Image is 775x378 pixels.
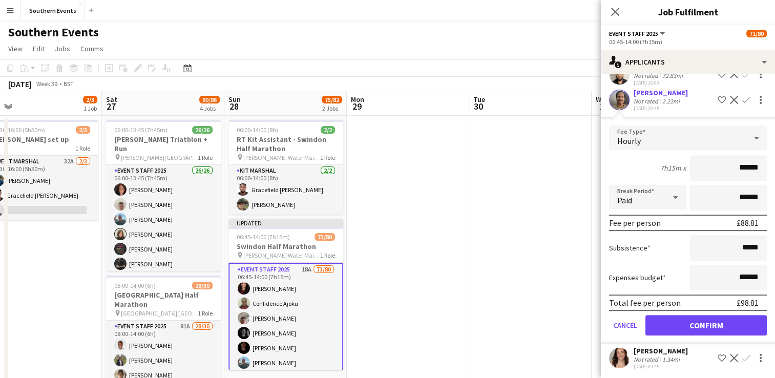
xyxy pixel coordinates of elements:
span: Mon [351,95,364,104]
span: 26/26 [192,126,213,134]
span: 29 [349,100,364,112]
a: Jobs [51,42,74,55]
button: Event Staff 2025 [609,30,666,37]
span: Event Staff 2025 [609,30,658,37]
div: 7h15m x [660,163,686,173]
span: [PERSON_NAME] Water Main Car Park [243,154,320,161]
span: 1 Role [198,154,213,161]
span: 1 [594,100,609,112]
span: Comms [80,44,103,53]
span: Sat [106,95,117,104]
span: 30 [472,100,485,112]
span: 2/2 [321,126,335,134]
app-job-card: Updated06:45-14:00 (7h15m)73/80Swindon Half Marathon [PERSON_NAME] Water Main Car Park1 RoleEvent... [228,219,343,370]
div: [DATE] 16:03 [634,79,688,86]
a: Comms [76,42,108,55]
span: [PERSON_NAME][GEOGRAPHIC_DATA], [GEOGRAPHIC_DATA], [GEOGRAPHIC_DATA] [121,154,198,161]
app-card-role: Kit Marshal2/206:00-14:00 (8h)Gracefield [PERSON_NAME][PERSON_NAME] [228,165,343,215]
div: 1 Job [83,104,97,112]
div: 4 Jobs [200,104,219,112]
div: £98.81 [737,298,759,308]
h3: [GEOGRAPHIC_DATA] Half Marathon [106,290,221,309]
div: Not rated [634,355,660,363]
div: [PERSON_NAME] [634,346,688,355]
div: Not rated [634,97,660,105]
span: 28 [227,100,241,112]
div: Total fee per person [609,298,681,308]
span: 71/80 [746,30,767,37]
span: 27 [104,100,117,112]
h1: Southern Events [8,25,99,40]
div: [PERSON_NAME] [634,88,688,97]
span: 73/80 [315,233,335,241]
div: Updated [228,219,343,227]
app-job-card: 06:00-14:00 (8h)2/2RT Kit Assistant - Swindon Half Marathon [PERSON_NAME] Water Main Car Park1 Ro... [228,120,343,215]
a: View [4,42,27,55]
div: [DATE] [8,79,32,89]
div: Not rated [634,72,660,79]
div: 2 Jobs [322,104,342,112]
span: Week 39 [34,80,59,88]
span: 75/82 [322,96,342,103]
div: £88.81 [737,218,759,228]
span: 28/30 [192,282,213,289]
div: 06:45-14:00 (7h15m) [609,38,767,46]
span: Hourly [617,136,641,146]
button: Southern Events [21,1,85,20]
div: [DATE] 20:45 [634,105,688,112]
div: BST [64,80,74,88]
app-job-card: 06:00-13:45 (7h45m)26/26[PERSON_NAME] Triathlon + Run [PERSON_NAME][GEOGRAPHIC_DATA], [GEOGRAPHIC... [106,120,221,271]
button: Confirm [645,315,767,335]
span: [GEOGRAPHIC_DATA] [GEOGRAPHIC_DATA] [121,309,198,317]
span: View [8,44,23,53]
span: 1 Role [75,144,90,152]
span: 06:45-14:00 (7h15m) [237,233,290,241]
span: Wed [596,95,609,104]
button: Cancel [609,315,641,335]
div: [DATE] 09:45 [634,363,688,370]
span: 1 Role [320,154,335,161]
span: 08:00-14:00 (6h) [114,282,156,289]
span: 2/3 [76,126,90,134]
span: [PERSON_NAME] Water Main Car Park [243,251,320,259]
div: Fee per person [609,218,661,228]
h3: RT Kit Assistant - Swindon Half Marathon [228,135,343,153]
span: Sun [228,95,241,104]
h3: [PERSON_NAME] Triathlon + Run [106,135,221,153]
div: Applicants [601,50,775,74]
span: Tue [473,95,485,104]
span: 06:00-13:45 (7h45m) [114,126,167,134]
div: 72.83mi [660,72,685,79]
span: Jobs [55,44,70,53]
span: 1 Role [198,309,213,317]
h3: Job Fulfilment [601,5,775,18]
span: 80/86 [199,96,220,103]
div: 2.22mi [660,97,682,105]
span: 2/3 [83,96,97,103]
span: 06:00-14:00 (8h) [237,126,278,134]
a: Edit [29,42,49,55]
label: Subsistence [609,243,651,253]
span: Edit [33,44,45,53]
h3: Swindon Half Marathon [228,242,343,251]
span: Paid [617,195,632,205]
div: 1.34mi [660,355,682,363]
label: Expenses budget [609,273,666,282]
span: 1 Role [320,251,335,259]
